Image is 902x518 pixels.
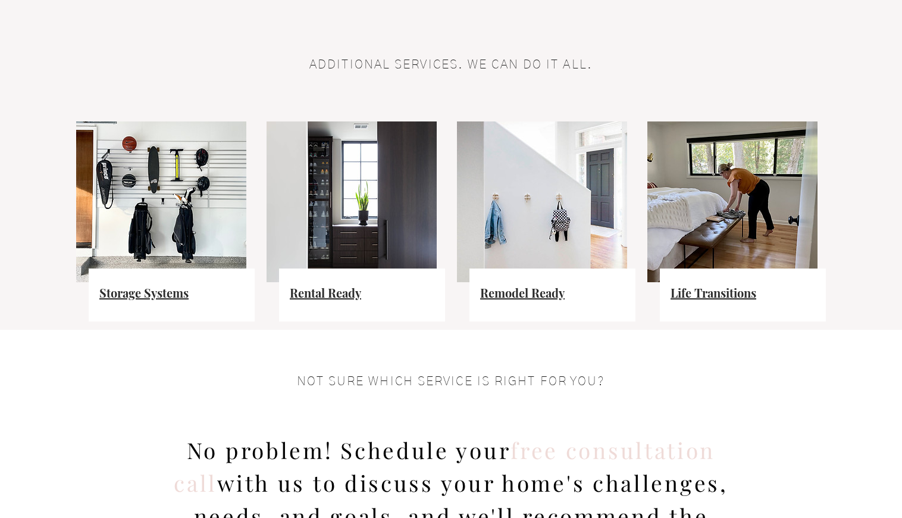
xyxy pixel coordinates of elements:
[267,121,437,282] img: real estate ready
[671,285,756,301] a: Life Transitions
[480,285,565,301] a: Remodel Ready
[187,435,511,464] span: No problem! Schedule your
[457,121,627,282] img: home organizing storage solutions
[290,285,361,301] a: Rental Ready
[76,121,246,282] img: home organizing storage solutions
[297,375,606,388] span: NOT SURE WHICH SERVICE IS RIGHT FOR YOU?
[309,58,593,71] span: ADDITIONAL SERVICES. WE CAN DO IT ALL.
[99,285,189,301] a: Storage Systems
[647,121,818,282] img: home organizing storage solutions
